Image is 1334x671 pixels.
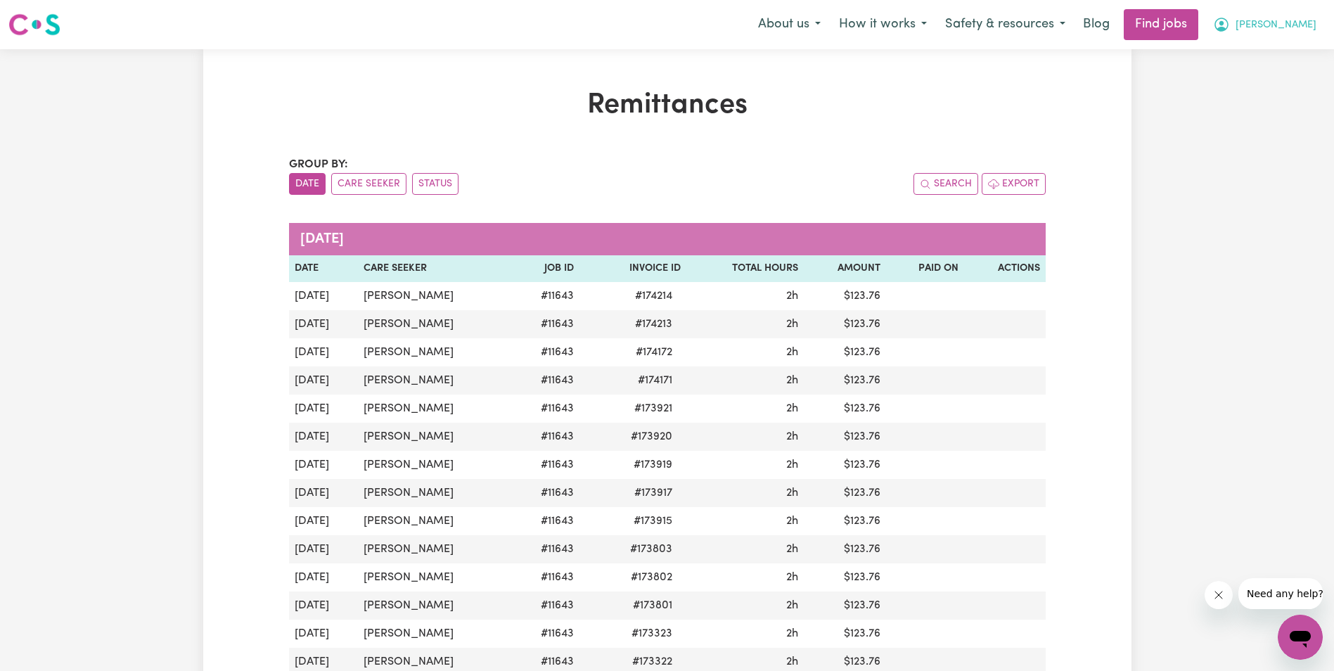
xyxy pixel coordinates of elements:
[786,600,798,611] span: 2 hours
[804,255,886,282] th: Amount
[358,507,512,535] td: [PERSON_NAME]
[626,485,681,501] span: # 173917
[358,535,512,563] td: [PERSON_NAME]
[289,173,326,195] button: sort invoices by date
[830,10,936,39] button: How it works
[358,395,512,423] td: [PERSON_NAME]
[358,592,512,620] td: [PERSON_NAME]
[786,459,798,471] span: 2 hours
[358,338,512,366] td: [PERSON_NAME]
[623,625,681,642] span: # 173323
[358,423,512,451] td: [PERSON_NAME]
[512,395,579,423] td: # 11643
[1124,9,1198,40] a: Find jobs
[358,310,512,338] td: [PERSON_NAME]
[804,395,886,423] td: $ 123.76
[804,423,886,451] td: $ 123.76
[629,372,681,389] span: # 174171
[358,366,512,395] td: [PERSON_NAME]
[412,173,458,195] button: sort invoices by paid status
[749,10,830,39] button: About us
[786,375,798,386] span: 2 hours
[289,592,359,620] td: [DATE]
[1075,9,1118,40] a: Blog
[358,451,512,479] td: [PERSON_NAME]
[512,479,579,507] td: # 11643
[1205,581,1233,609] iframe: Close message
[8,12,60,37] img: Careseekers logo
[289,620,359,648] td: [DATE]
[964,255,1046,282] th: Actions
[512,423,579,451] td: # 11643
[358,479,512,507] td: [PERSON_NAME]
[289,338,359,366] td: [DATE]
[289,366,359,395] td: [DATE]
[786,290,798,302] span: 2 hours
[686,255,804,282] th: Total Hours
[512,338,579,366] td: # 11643
[1204,10,1326,39] button: My Account
[512,620,579,648] td: # 11643
[804,620,886,648] td: $ 123.76
[804,282,886,310] td: $ 123.76
[289,479,359,507] td: [DATE]
[512,255,579,282] th: Job ID
[289,395,359,423] td: [DATE]
[289,563,359,592] td: [DATE]
[622,541,681,558] span: # 173803
[622,569,681,586] span: # 173802
[512,310,579,338] td: # 11643
[786,656,798,667] span: 2 hours
[1238,578,1323,609] iframe: Message from company
[289,535,359,563] td: [DATE]
[804,507,886,535] td: $ 123.76
[804,366,886,395] td: $ 123.76
[625,456,681,473] span: # 173919
[8,8,60,41] a: Careseekers logo
[289,310,359,338] td: [DATE]
[289,89,1046,122] h1: Remittances
[289,451,359,479] td: [DATE]
[786,319,798,330] span: 2 hours
[358,620,512,648] td: [PERSON_NAME]
[358,563,512,592] td: [PERSON_NAME]
[804,479,886,507] td: $ 123.76
[786,487,798,499] span: 2 hours
[804,310,886,338] td: $ 123.76
[886,255,964,282] th: Paid On
[622,428,681,445] span: # 173920
[1278,615,1323,660] iframe: Button to launch messaging window
[289,423,359,451] td: [DATE]
[512,282,579,310] td: # 11643
[786,516,798,527] span: 2 hours
[936,10,1075,39] button: Safety & resources
[289,159,348,170] span: Group by:
[289,223,1046,255] caption: [DATE]
[804,338,886,366] td: $ 123.76
[512,592,579,620] td: # 11643
[627,316,681,333] span: # 174213
[358,282,512,310] td: [PERSON_NAME]
[626,400,681,417] span: # 173921
[804,563,886,592] td: $ 123.76
[786,431,798,442] span: 2 hours
[512,563,579,592] td: # 11643
[512,366,579,395] td: # 11643
[358,255,512,282] th: Care Seeker
[786,544,798,555] span: 2 hours
[627,344,681,361] span: # 174172
[627,288,681,305] span: # 174214
[512,535,579,563] td: # 11643
[625,513,681,530] span: # 173915
[786,403,798,414] span: 2 hours
[331,173,406,195] button: sort invoices by care seeker
[289,507,359,535] td: [DATE]
[289,255,359,282] th: Date
[8,10,85,21] span: Need any help?
[624,597,681,614] span: # 173801
[786,572,798,583] span: 2 hours
[804,592,886,620] td: $ 123.76
[804,535,886,563] td: $ 123.76
[982,173,1046,195] button: Export
[1236,18,1316,33] span: [PERSON_NAME]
